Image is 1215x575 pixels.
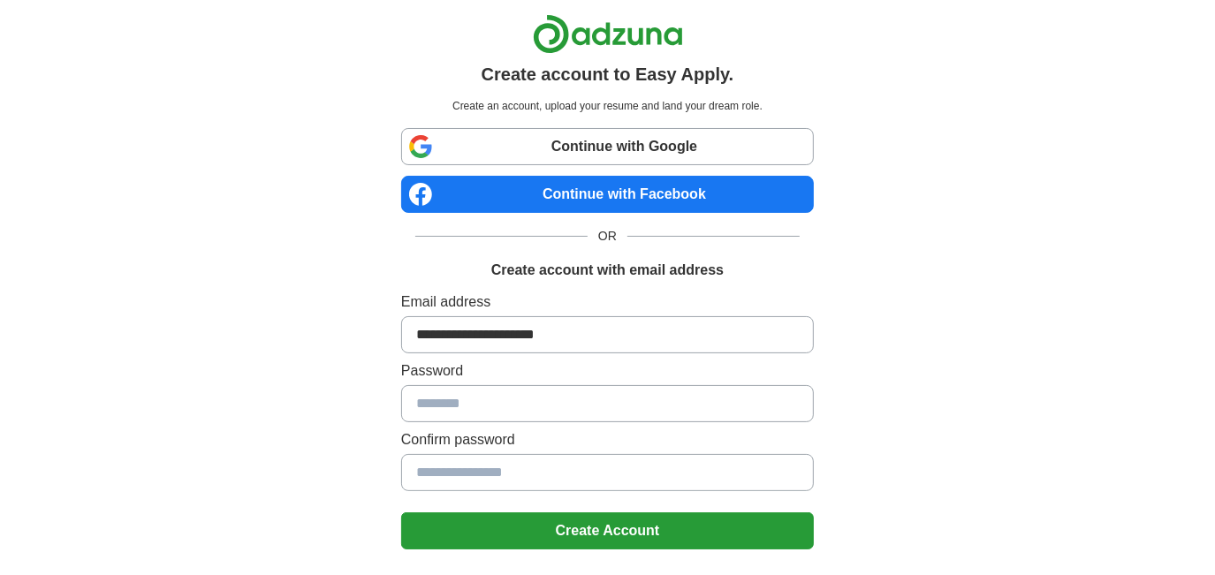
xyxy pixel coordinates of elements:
[401,360,814,382] label: Password
[482,61,734,87] h1: Create account to Easy Apply.
[401,291,814,313] label: Email address
[588,227,627,246] span: OR
[405,98,810,114] p: Create an account, upload your resume and land your dream role.
[533,14,683,54] img: Adzuna logo
[401,512,814,549] button: Create Account
[491,260,724,281] h1: Create account with email address
[401,128,814,165] a: Continue with Google
[401,429,814,450] label: Confirm password
[401,176,814,213] a: Continue with Facebook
